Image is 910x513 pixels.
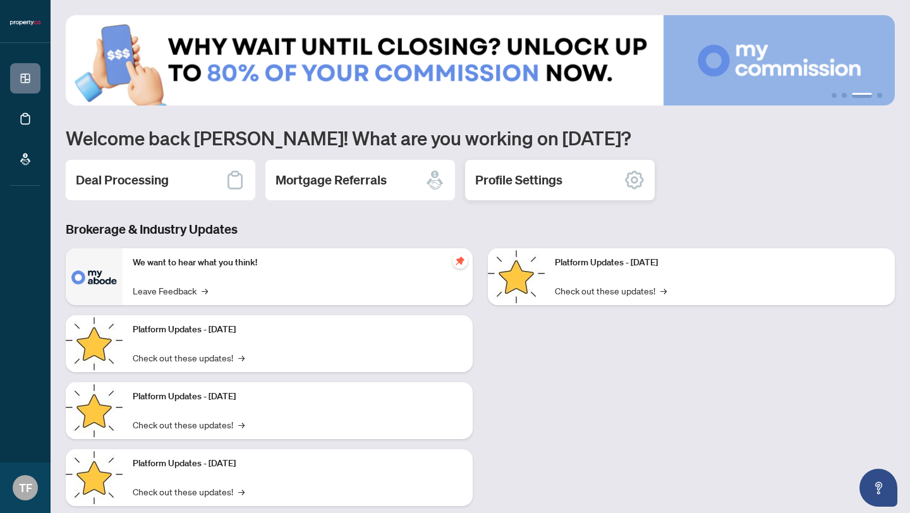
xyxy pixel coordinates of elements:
[276,171,387,189] h2: Mortgage Referrals
[202,284,208,298] span: →
[66,382,123,439] img: Platform Updates - July 21, 2025
[133,256,463,270] p: We want to hear what you think!
[133,390,463,404] p: Platform Updates - [DATE]
[66,248,123,305] img: We want to hear what you think!
[76,171,169,189] h2: Deal Processing
[133,351,245,365] a: Check out these updates!→
[877,93,882,98] button: 4
[10,19,40,27] img: logo
[66,449,123,506] img: Platform Updates - July 8, 2025
[19,479,32,497] span: TF
[660,284,667,298] span: →
[133,457,463,471] p: Platform Updates - [DATE]
[238,351,245,365] span: →
[475,171,562,189] h2: Profile Settings
[852,93,872,98] button: 3
[452,253,468,269] span: pushpin
[133,284,208,298] a: Leave Feedback→
[133,323,463,337] p: Platform Updates - [DATE]
[133,485,245,498] a: Check out these updates!→
[555,284,667,298] a: Check out these updates!→
[66,15,895,106] img: Slide 2
[842,93,847,98] button: 2
[859,469,897,507] button: Open asap
[66,315,123,372] img: Platform Updates - September 16, 2025
[832,93,837,98] button: 1
[66,220,895,238] h3: Brokerage & Industry Updates
[238,418,245,432] span: →
[555,256,885,270] p: Platform Updates - [DATE]
[488,248,545,305] img: Platform Updates - June 23, 2025
[238,485,245,498] span: →
[133,418,245,432] a: Check out these updates!→
[66,126,895,150] h1: Welcome back [PERSON_NAME]! What are you working on [DATE]?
